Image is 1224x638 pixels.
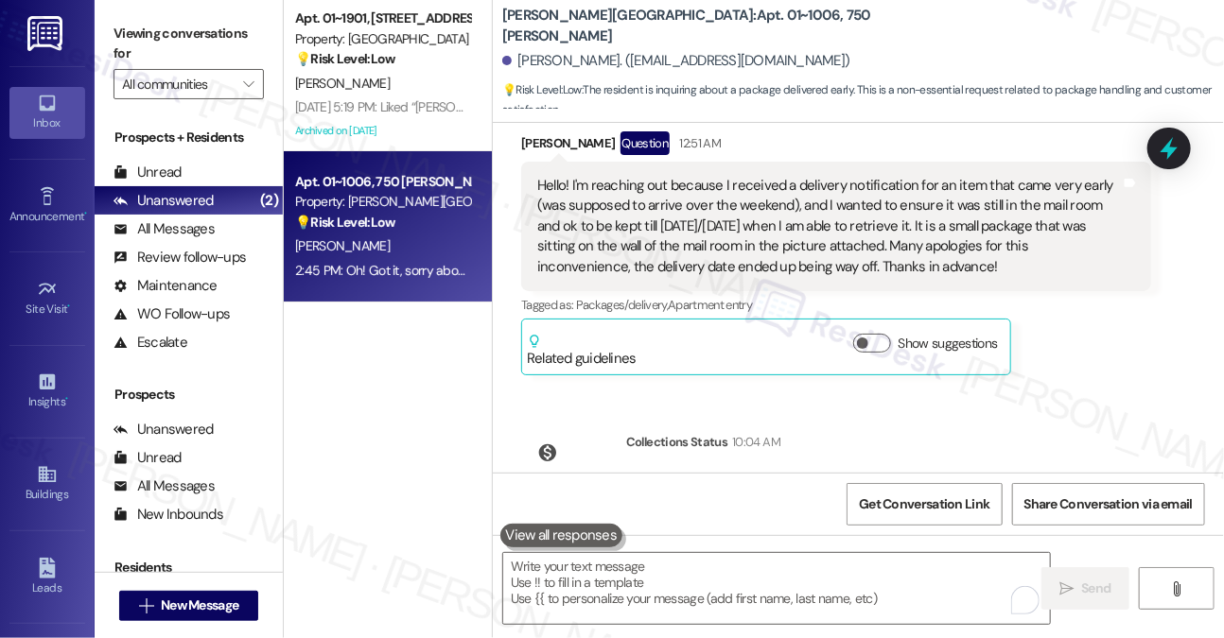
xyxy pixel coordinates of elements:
[521,291,1151,319] div: Tagged as:
[114,505,223,525] div: New Inbounds
[9,87,85,138] a: Inbox
[95,558,283,578] div: Residents
[295,50,395,67] strong: 💡 Risk Level: Low
[502,80,1224,121] span: : The resident is inquiring about a package delivered early. This is a non-essential request rela...
[114,304,230,324] div: WO Follow-ups
[293,119,472,143] div: Archived on [DATE]
[668,297,752,313] span: Apartment entry
[295,172,470,192] div: Apt. 01~1006, 750 [PERSON_NAME]
[119,591,259,621] button: New Message
[114,333,187,353] div: Escalate
[502,6,881,46] b: [PERSON_NAME][GEOGRAPHIC_DATA]: Apt. 01~1006, 750 [PERSON_NAME]
[642,473,1135,513] div: [PERSON_NAME] has an outstanding balance of $-275.81 for [PERSON_NAME][GEOGRAPHIC_DATA] (as of [D...
[114,191,214,211] div: Unanswered
[621,131,671,155] div: Question
[95,128,283,147] div: Prospects + Residents
[295,262,1146,279] div: 2:45 PM: Oh! Got it, sorry about the confusion. 😅 But thank you for sending the photo. I'll go ah...
[727,432,780,452] div: 10:04 AM
[9,552,85,603] a: Leads
[27,16,66,51] img: ResiDesk Logo
[295,192,470,212] div: Property: [PERSON_NAME][GEOGRAPHIC_DATA]
[114,19,264,69] label: Viewing conversations for
[122,69,234,99] input: All communities
[114,476,215,496] div: All Messages
[114,420,214,440] div: Unanswered
[161,595,238,615] span: New Message
[502,82,582,97] strong: 💡 Risk Level: Low
[68,300,71,313] span: •
[114,163,182,182] div: Unread
[1059,581,1074,596] i: 
[95,385,283,405] div: Prospects
[859,494,989,514] span: Get Conversation Link
[243,77,254,92] i: 
[503,553,1050,624] textarea: To enrich screen reader interactions, please activate Accessibility in Grammarly extension settings
[114,248,246,267] div: Review follow-ups
[847,483,1002,526] button: Get Conversation Link
[9,273,85,324] a: Site Visit •
[9,366,85,417] a: Insights •
[1081,578,1110,598] span: Send
[502,51,850,71] div: [PERSON_NAME]. ([EMAIL_ADDRESS][DOMAIN_NAME])
[114,448,182,468] div: Unread
[295,9,470,28] div: Apt. 01~1901, [STREET_ADDRESS][GEOGRAPHIC_DATA][US_STATE][STREET_ADDRESS]
[1012,483,1205,526] button: Share Conversation via email
[626,432,727,452] div: Collections Status
[1169,581,1183,596] i: 
[1041,567,1129,610] button: Send
[139,598,153,613] i: 
[527,334,637,369] div: Related guidelines
[114,219,215,239] div: All Messages
[114,276,218,296] div: Maintenance
[521,131,1151,162] div: [PERSON_NAME]
[9,458,85,509] a: Buildings
[255,186,283,216] div: (2)
[674,133,721,153] div: 12:51 AM
[576,297,668,313] span: Packages/delivery ,
[899,334,998,353] label: Show suggestions
[295,237,390,254] span: [PERSON_NAME]
[295,214,395,231] strong: 💡 Risk Level: Low
[1024,494,1193,514] span: Share Conversation via email
[84,207,87,220] span: •
[295,29,470,49] div: Property: [GEOGRAPHIC_DATA]
[295,75,390,92] span: [PERSON_NAME]
[65,392,68,405] span: •
[537,176,1121,277] div: Hello! I'm reaching out because I received a delivery notification for an item that came very ear...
